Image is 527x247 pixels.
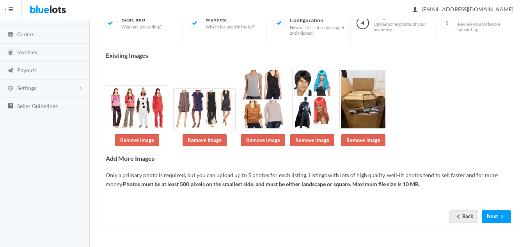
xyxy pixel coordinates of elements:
a: arrow backBack [449,210,478,222]
h4: Existing Images [106,52,511,59]
p: Only a primary photo is required, but you can upload up to 5 photos for each listing. Listings wi... [106,171,511,188]
ion-icon: person [411,6,419,14]
span: Shipping Configuration [290,10,344,36]
a: Remove Image [241,134,285,146]
span: Invoices [17,49,37,55]
ion-icon: cog [7,85,14,92]
span: Review your lot before submitting [458,21,513,32]
img: 31ca988c-93e4-4747-8cfa-0ace45e78e6b-1756528300.jpg [241,68,285,130]
span: Upload some photos of your inventory [374,21,428,32]
a: Remove Image [115,134,159,146]
span: What are you selling? [121,24,161,30]
ion-icon: cash [7,31,14,39]
span: Basic Info [121,16,161,30]
ion-icon: list box [7,103,14,110]
span: What's included in the lot? [206,24,255,30]
ion-icon: arrow back [454,213,462,221]
button: Nextarrow forward [482,210,511,222]
span: Seller Guidelines [17,103,58,109]
h4: Add More Images [106,155,511,162]
ion-icon: calculator [7,49,14,57]
img: fc117cbe-2284-4737-91ad-0b7ccb45bacf-1756528300.jpg [292,68,332,130]
span: Auctions [17,13,39,20]
span: 4 [357,17,369,29]
a: Remove Image [341,134,385,146]
ion-icon: flash [7,13,14,21]
span: Payouts [17,67,37,73]
img: 9198d0ec-e11f-40ca-a688-f6c20c6be196-1756528298.jpg [106,85,168,130]
img: 4286c881-e2c0-4c7e-ae9d-864893f2c32e-1756528301.jpeg [339,68,387,130]
ion-icon: paper plane [7,67,14,75]
a: Remove Image [290,134,334,146]
span: 5 [441,17,453,29]
span: Images [374,13,428,32]
span: How will this lot be packaged and shipped? [290,25,344,36]
span: [EMAIL_ADDRESS][DOMAIN_NAME] [413,6,513,12]
a: Remove Image [183,134,227,146]
ion-icon: arrow forward [498,213,506,221]
span: Manifest [206,16,255,30]
span: Preview [458,13,513,32]
span: Orders [17,31,34,37]
span: Settings [17,85,36,91]
img: a97dc757-f045-4035-b6c0-c8def8f046b0-1756528299.jpg [173,88,236,130]
b: Photos must be at least 500 pixels on the smallest side, and must be either landscape or square. ... [123,181,420,187]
